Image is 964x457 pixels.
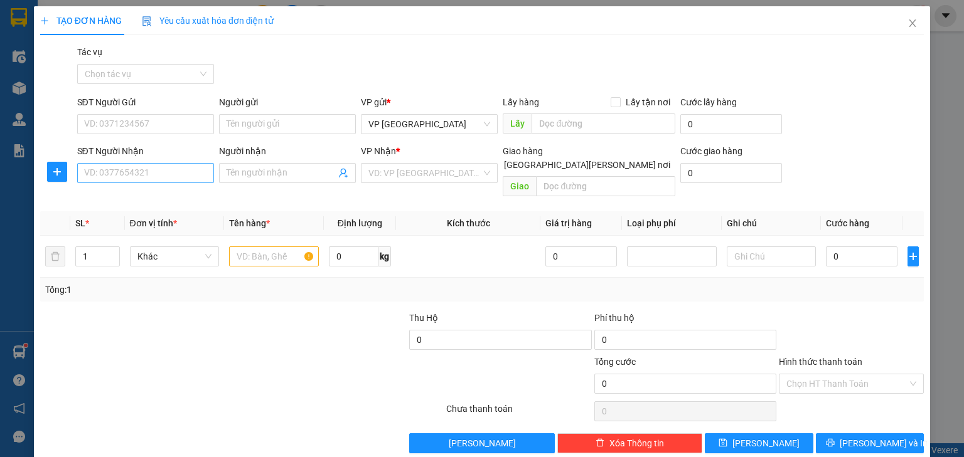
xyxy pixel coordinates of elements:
[622,211,722,236] th: Loại phụ phí
[908,246,919,266] button: plus
[503,146,543,156] span: Giao hàng
[6,52,26,114] img: logo
[445,402,592,424] div: Chưa thanh toán
[75,218,85,228] span: SL
[338,168,348,178] span: user-add
[557,433,702,453] button: deleteXóa Thông tin
[895,6,930,41] button: Close
[229,218,270,228] span: Tên hàng
[219,144,356,158] div: Người nhận
[503,97,539,107] span: Lấy hàng
[449,436,516,450] span: [PERSON_NAME]
[503,176,536,196] span: Giao
[499,158,675,172] span: [GEOGRAPHIC_DATA][PERSON_NAME] nơi
[536,176,675,196] input: Dọc đường
[680,163,782,183] input: Cước giao hàng
[409,433,554,453] button: [PERSON_NAME]
[545,246,617,266] input: 0
[229,246,319,266] input: VD: Bàn, Ghế
[908,18,918,28] span: close
[409,313,438,323] span: Thu Hộ
[130,218,177,228] span: Đơn vị tính
[816,433,924,453] button: printer[PERSON_NAME] và In
[40,16,122,26] span: TẠO ĐƠN HÀNG
[826,218,869,228] span: Cước hàng
[361,146,396,156] span: VP Nhận
[532,113,675,134] input: Dọc đường
[45,92,109,118] strong: PHIẾU GỬI HÀNG
[142,16,274,26] span: Yêu cầu xuất hóa đơn điện tử
[45,246,65,266] button: delete
[142,16,152,26] img: icon
[680,97,737,107] label: Cước lấy hàng
[503,113,532,134] span: Lấy
[27,42,119,75] span: 24 [PERSON_NAME] - [PERSON_NAME][GEOGRAPHIC_DATA]
[40,16,49,25] span: plus
[826,438,835,448] span: printer
[338,218,382,228] span: Định lượng
[77,47,102,57] label: Tác vụ
[219,95,356,109] div: Người gửi
[47,162,67,182] button: plus
[680,146,742,156] label: Cước giao hàng
[727,246,817,266] input: Ghi Chú
[722,211,822,236] th: Ghi chú
[732,436,800,450] span: [PERSON_NAME]
[137,247,212,266] span: Khác
[77,95,214,109] div: SĐT Người Gửi
[779,357,862,367] label: Hình thức thanh toán
[840,436,928,450] span: [PERSON_NAME] và In
[447,218,490,228] span: Kích thước
[368,115,490,134] span: VP Đà Nẵng
[594,311,776,330] div: Phí thu hộ
[594,357,636,367] span: Tổng cước
[545,218,592,228] span: Giá trị hàng
[37,13,116,39] strong: HÃNG XE HẢI HOÀNG GIA
[609,436,664,450] span: Xóa Thông tin
[705,433,813,453] button: save[PERSON_NAME]
[45,283,373,297] div: Tổng: 1
[719,438,727,448] span: save
[378,246,391,266] span: kg
[596,438,604,448] span: delete
[77,144,214,158] div: SĐT Người Nhận
[48,167,67,177] span: plus
[908,251,918,261] span: plus
[361,95,498,109] div: VP gửi
[621,95,675,109] span: Lấy tận nơi
[680,114,782,134] input: Cước lấy hàng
